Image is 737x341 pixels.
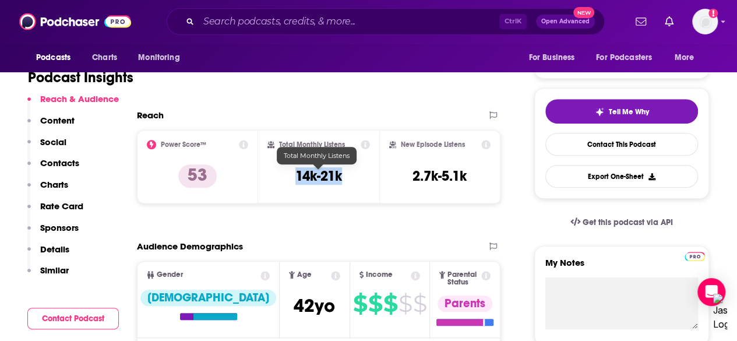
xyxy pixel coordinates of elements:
button: Content [27,115,75,136]
button: Details [27,244,69,265]
a: Pro website [685,250,705,261]
h2: Audience Demographics [137,241,243,252]
a: Get this podcast via API [561,208,682,237]
p: Contacts [40,157,79,168]
span: Monitoring [138,50,179,66]
span: More [675,50,694,66]
h3: 14k-21k [295,167,342,185]
div: Parents [438,296,492,312]
button: tell me why sparkleTell Me Why [545,99,698,124]
img: Podchaser Pro [685,252,705,261]
p: Details [40,244,69,255]
button: open menu [520,47,589,69]
h1: Podcast Insights [28,69,133,86]
button: Export One-Sheet [545,165,698,188]
button: Social [27,136,66,158]
span: 42 yo [294,294,335,317]
div: Open Intercom Messenger [697,278,725,306]
span: $ [368,294,382,313]
input: Search podcasts, credits, & more... [199,12,499,31]
svg: Add a profile image [708,9,718,18]
span: Total Monthly Listens [284,152,350,160]
span: Age [297,271,312,279]
button: Contact Podcast [27,308,119,329]
h2: Total Monthly Listens [279,140,345,149]
label: My Notes [545,257,698,277]
span: New [573,7,594,18]
span: Logged in as mmullin [692,9,718,34]
h2: Reach [137,110,164,121]
span: Charts [92,50,117,66]
p: Similar [40,265,69,276]
p: Sponsors [40,222,79,233]
a: Show notifications dropdown [631,12,651,31]
span: Get this podcast via API [583,217,673,227]
h2: Power Score™ [161,140,206,149]
div: Search podcasts, credits, & more... [167,8,605,35]
span: $ [399,294,412,313]
button: open menu [588,47,669,69]
button: open menu [667,47,709,69]
div: [DEMOGRAPHIC_DATA] [140,290,276,306]
img: tell me why sparkle [595,107,604,117]
button: open menu [28,47,86,69]
span: Parental Status [447,271,479,286]
a: Charts [84,47,124,69]
span: $ [413,294,426,313]
button: open menu [130,47,195,69]
span: Open Advanced [541,19,590,24]
img: Podchaser - Follow, Share and Rate Podcasts [19,10,131,33]
span: Income [366,271,393,279]
button: Show profile menu [692,9,718,34]
button: Contacts [27,157,79,179]
a: Show notifications dropdown [660,12,678,31]
p: Rate Card [40,201,83,212]
p: Social [40,136,66,147]
button: Reach & Audience [27,93,119,115]
p: Content [40,115,75,126]
span: For Business [528,50,574,66]
span: Tell Me Why [609,107,649,117]
span: Podcasts [36,50,70,66]
button: Open AdvancedNew [536,15,595,29]
p: 53 [178,164,217,188]
button: Sponsors [27,222,79,244]
span: Ctrl K [499,14,527,29]
h3: 2.7k-5.1k [412,167,467,185]
span: Gender [157,271,183,279]
button: Similar [27,265,69,286]
button: Rate Card [27,201,83,222]
span: $ [353,294,367,313]
span: For Podcasters [596,50,652,66]
span: $ [383,294,397,313]
button: Charts [27,179,68,201]
h2: New Episode Listens [401,140,465,149]
p: Reach & Audience [40,93,119,104]
img: User Profile [692,9,718,34]
a: Contact This Podcast [545,133,698,156]
p: Charts [40,179,68,190]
